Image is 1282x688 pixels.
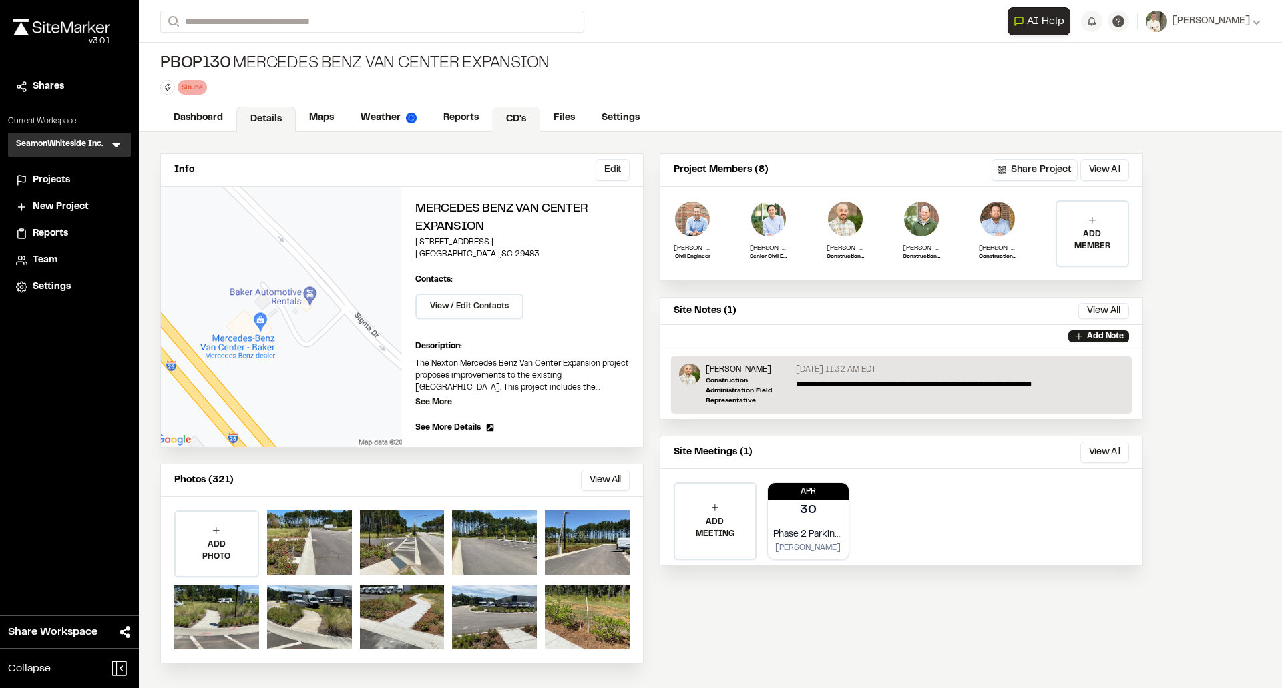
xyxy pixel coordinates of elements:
span: Reports [33,226,68,241]
h3: SeamonWhiteside Inc. [16,138,103,151]
img: Sinuhe Perez [827,200,864,238]
p: [GEOGRAPHIC_DATA] , SC 29483 [415,248,630,260]
p: Photos (321) [174,473,234,488]
button: View All [1078,303,1129,319]
p: Senior Civil Engineer [750,253,787,261]
a: Reports [430,105,492,131]
img: Andy Wong [750,200,787,238]
span: AI Help [1027,13,1064,29]
button: [PERSON_NAME] [1146,11,1261,32]
div: Mercedes Benz Van Center Expansion [160,53,550,75]
button: View All [1080,159,1129,181]
p: [PERSON_NAME] [827,243,864,253]
img: Sinuhe Perez [679,364,700,385]
span: New Project [33,200,89,214]
a: Dashboard [160,105,236,131]
button: Share Project [992,159,1078,181]
p: Site Notes (1) [674,304,736,318]
a: Reports [16,226,123,241]
p: Construction Admin Field Representative II [979,253,1016,261]
p: The Nexton Mercedes Benz Van Center Expansion project proposes improvements to the existing [GEOG... [415,358,630,394]
h2: Mercedes Benz Van Center Expansion [415,200,630,236]
p: 30 [800,502,817,520]
a: Details [236,107,296,132]
a: Team [16,253,123,268]
p: [STREET_ADDRESS] [415,236,630,248]
p: Construction Administration Field Representative [706,376,791,406]
img: Shawn Simons [979,200,1016,238]
div: Oh geez...please don't... [13,35,110,47]
p: Add Note [1087,330,1124,342]
p: ADD MEETING [675,516,755,540]
div: Sinuhe [178,80,207,94]
span: Settings [33,280,71,294]
img: rebrand.png [13,19,110,35]
button: Edit Tags [160,80,175,95]
p: Phase 2 Parking Expansion Coordination [773,527,844,542]
p: [PERSON_NAME] [674,243,711,253]
span: Shares [33,79,64,94]
a: CD's [492,107,540,132]
p: Project Members (8) [674,163,769,178]
span: See More Details [415,422,481,434]
p: Construction Administration Field Representative [827,253,864,261]
img: Wayne Lee [903,200,940,238]
button: Search [160,11,184,33]
p: Civil Engineer [674,253,711,261]
a: Settings [588,105,653,131]
span: PBOP130 [160,53,230,75]
p: See More [415,396,452,408]
p: Apr [768,486,849,498]
p: ADD MEMBER [1057,228,1128,252]
div: Open AI Assistant [1008,7,1076,35]
p: Info [174,163,194,178]
img: precipai.png [406,113,417,123]
p: Current Workspace [8,115,131,127]
p: [PERSON_NAME] [773,542,844,554]
span: Projects [33,173,70,188]
a: Settings [16,280,123,294]
button: View All [1080,442,1129,463]
button: Open AI Assistant [1008,7,1070,35]
p: Contacts: [415,274,453,286]
span: Collapse [8,661,51,677]
button: Edit [596,159,630,181]
a: Weather [347,105,430,131]
a: Maps [296,105,347,131]
p: [PERSON_NAME] [706,364,791,376]
p: Description: [415,340,630,352]
span: Team [33,253,57,268]
p: Construction Admin Team Leader [903,253,940,261]
button: View / Edit Contacts [415,294,523,319]
span: Share Workspace [8,624,97,640]
a: Shares [16,79,123,94]
a: Files [540,105,588,131]
a: Projects [16,173,123,188]
p: Site Meetings (1) [674,445,753,460]
p: [PERSON_NAME] [979,243,1016,253]
p: [PERSON_NAME] [750,243,787,253]
img: Landon Messal [674,200,711,238]
p: [DATE] 11:32 AM EDT [796,364,876,376]
a: New Project [16,200,123,214]
p: ADD PHOTO [176,539,258,563]
p: [PERSON_NAME] [903,243,940,253]
span: [PERSON_NAME] [1172,14,1250,29]
img: User [1146,11,1167,32]
button: View All [581,470,630,491]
